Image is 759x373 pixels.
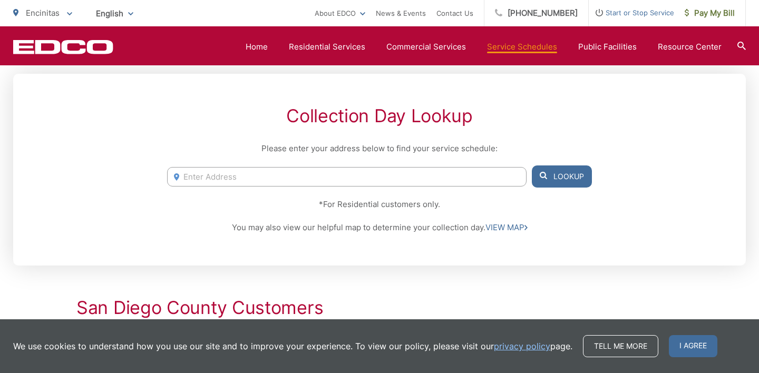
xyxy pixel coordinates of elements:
[167,142,592,155] p: Please enter your address below to find your service schedule:
[376,7,426,19] a: News & Events
[289,41,365,53] a: Residential Services
[167,221,592,234] p: You may also view our helpful map to determine your collection day.
[88,4,141,23] span: English
[578,41,637,53] a: Public Facilities
[167,167,527,186] input: Enter Address
[583,335,658,357] a: Tell me more
[669,335,717,357] span: I agree
[658,41,722,53] a: Resource Center
[167,105,592,126] h2: Collection Day Lookup
[76,297,683,318] h2: San Diego County Customers
[494,340,550,352] a: privacy policy
[487,41,557,53] a: Service Schedules
[167,198,592,211] p: *For Residential customers only.
[315,7,365,19] a: About EDCO
[485,221,528,234] a: VIEW MAP
[532,165,592,188] button: Lookup
[685,7,735,19] span: Pay My Bill
[26,8,60,18] span: Encinitas
[246,41,268,53] a: Home
[13,40,113,54] a: EDCD logo. Return to the homepage.
[436,7,473,19] a: Contact Us
[13,340,572,352] p: We use cookies to understand how you use our site and to improve your experience. To view our pol...
[386,41,466,53] a: Commercial Services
